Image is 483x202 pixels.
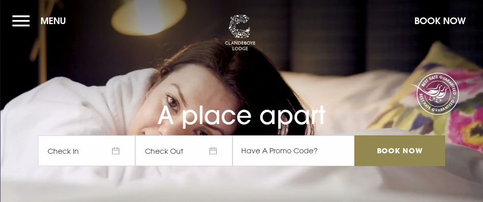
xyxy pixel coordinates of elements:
button: Menu [12,10,71,32]
span: Menu [40,15,66,27]
span: Check Out [135,135,233,166]
h1: A place apart [38,89,445,130]
button: Book Now [409,10,471,32]
input: Book Now [354,135,445,166]
img: Clandeboye Lodge [225,15,256,51]
input: Have A Promo Code? [233,135,354,166]
span: Check In [38,135,135,166]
